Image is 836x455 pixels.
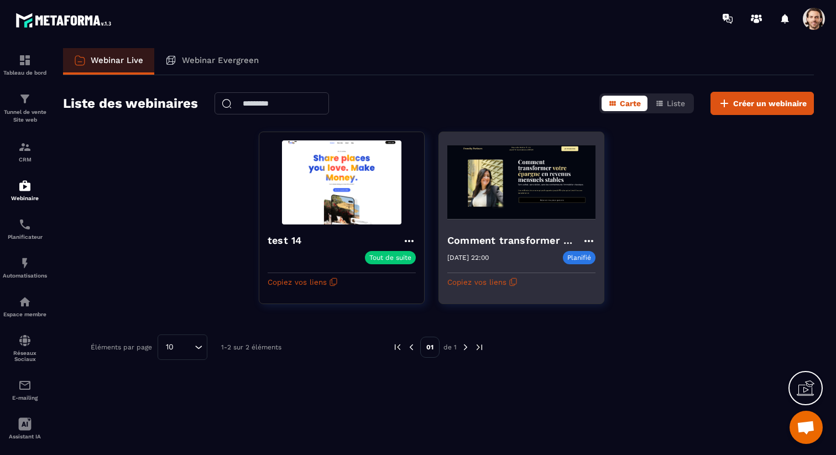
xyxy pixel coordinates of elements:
p: Éléments par page [91,343,152,351]
button: Liste [649,96,692,111]
div: Ouvrir le chat [790,411,823,444]
p: Espace membre [3,311,47,317]
img: prev [406,342,416,352]
h2: Liste des webinaires [63,92,198,114]
button: Copiez vos liens [447,273,518,291]
button: Copiez vos liens [268,273,338,291]
img: next [461,342,471,352]
button: Carte [602,96,647,111]
p: Tout de suite [369,254,411,262]
p: E-mailing [3,395,47,401]
img: automations [18,179,32,192]
p: 1-2 sur 2 éléments [221,343,281,351]
img: webinar-background [268,140,416,224]
img: webinar-background [447,140,595,224]
p: Automatisations [3,273,47,279]
p: Webinar Live [91,55,143,65]
h4: Comment transformer votre épargne en un revenus mensuels stables [447,233,582,248]
img: automations [18,257,32,270]
span: Carte [620,99,641,108]
img: prev [393,342,403,352]
p: Planifié [563,251,595,264]
p: CRM [3,156,47,163]
a: formationformationCRM [3,132,47,171]
p: Tunnel de vente Site web [3,108,47,124]
span: Liste [667,99,685,108]
p: [DATE] 22:00 [447,254,489,262]
a: emailemailE-mailing [3,370,47,409]
a: formationformationTunnel de vente Site web [3,84,47,132]
a: automationsautomationsWebinaire [3,171,47,210]
img: formation [18,92,32,106]
img: logo [15,10,115,30]
p: Planificateur [3,234,47,240]
img: social-network [18,334,32,347]
p: de 1 [443,343,457,352]
p: 01 [420,337,440,358]
input: Search for option [177,341,192,353]
img: next [474,342,484,352]
p: Assistant IA [3,433,47,440]
span: Créer un webinaire [733,98,807,109]
img: formation [18,54,32,67]
p: Webinar Evergreen [182,55,259,65]
span: 10 [162,341,177,353]
img: formation [18,140,32,154]
a: automationsautomationsEspace membre [3,287,47,326]
a: formationformationTableau de bord [3,45,47,84]
img: email [18,379,32,392]
img: scheduler [18,218,32,231]
a: Webinar Live [63,48,154,75]
p: Webinaire [3,195,47,201]
img: automations [18,295,32,308]
a: social-networksocial-networkRéseaux Sociaux [3,326,47,370]
a: schedulerschedulerPlanificateur [3,210,47,248]
div: Search for option [158,334,207,360]
a: automationsautomationsAutomatisations [3,248,47,287]
h4: test 14 [268,233,307,248]
button: Créer un webinaire [710,92,814,115]
p: Tableau de bord [3,70,47,76]
a: Assistant IA [3,409,47,448]
p: Réseaux Sociaux [3,350,47,362]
